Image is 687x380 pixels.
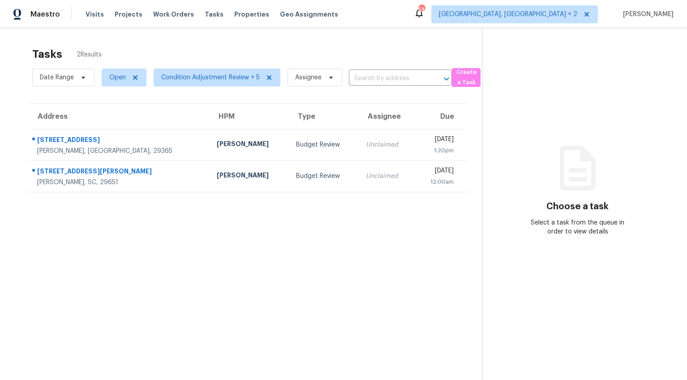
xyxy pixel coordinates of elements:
[619,10,674,19] span: [PERSON_NAME]
[456,67,476,88] span: Create a Task
[359,104,415,129] th: Assignee
[161,73,260,82] span: Condition Adjustment Review + 5
[439,10,577,19] span: [GEOGRAPHIC_DATA], [GEOGRAPHIC_DATA] + 2
[546,202,609,211] h3: Choose a task
[77,50,102,59] span: 2 Results
[37,178,202,187] div: [PERSON_NAME], SC, 29651
[210,104,289,129] th: HPM
[415,104,468,129] th: Due
[37,167,202,178] div: [STREET_ADDRESS][PERSON_NAME]
[296,172,352,181] div: Budget Review
[295,73,322,82] span: Assignee
[440,73,453,85] button: Open
[418,5,425,14] div: 53
[422,166,454,177] div: [DATE]
[217,171,282,182] div: [PERSON_NAME]
[366,172,408,181] div: Unclaimed
[422,177,454,186] div: 12:00am
[530,218,625,236] div: Select a task from the queue in order to view details
[40,73,74,82] span: Date Range
[349,72,427,86] input: Search by address
[32,50,62,59] h2: Tasks
[29,104,210,129] th: Address
[422,135,454,146] div: [DATE]
[86,10,104,19] span: Visits
[422,146,454,155] div: 1:20pm
[153,10,194,19] span: Work Orders
[296,140,352,149] div: Budget Review
[37,135,202,147] div: [STREET_ADDRESS]
[115,10,142,19] span: Projects
[289,104,359,129] th: Type
[37,147,202,155] div: [PERSON_NAME], [GEOGRAPHIC_DATA], 29365
[205,11,223,17] span: Tasks
[234,10,269,19] span: Properties
[280,10,338,19] span: Geo Assignments
[366,140,408,149] div: Unclaimed
[217,139,282,151] div: [PERSON_NAME]
[109,73,126,82] span: Open
[30,10,60,19] span: Maestro
[452,68,481,87] button: Create a Task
